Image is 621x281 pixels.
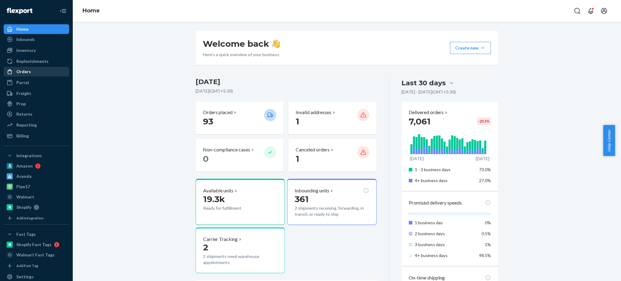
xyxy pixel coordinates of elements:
[203,194,225,204] span: 19.3k
[603,125,615,156] button: Help Center
[203,38,280,49] h1: Welcome back
[16,101,26,107] div: Prep
[203,242,208,252] span: 2
[57,5,69,17] button: Close Navigation
[401,89,456,95] p: [DATE] - [DATE] ( GMT+5:30 )
[203,253,277,266] p: 2 shipments need warehouse appointments
[288,102,376,134] button: Invalid addresses 1
[4,229,69,239] button: Fast Tags
[203,116,213,127] span: 93
[16,231,36,237] div: Fast Tags
[410,156,424,162] p: [DATE]
[196,179,285,225] button: Available units19.3kReady for fulfillment
[203,146,250,153] p: Non-compliance cases
[16,47,36,53] div: Inventory
[4,151,69,161] button: Integrations
[485,242,491,247] span: 1%
[415,252,475,259] p: 4+ business days
[272,39,280,48] img: hand-wave emoji
[4,240,69,249] a: Shopify Fast Tags
[4,24,69,34] a: Home
[16,274,34,280] div: Settings
[16,90,31,96] div: Freight
[16,184,30,190] div: Pipe17
[450,42,491,54] button: Create new
[409,116,431,127] span: 7,061
[485,220,491,225] span: 0%
[482,231,491,236] span: 0.5%
[409,109,448,116] p: Delivered orders
[196,139,284,171] button: Non-compliance cases 0
[7,8,32,14] img: Flexport logo
[415,178,475,184] p: 4+ business days
[196,88,377,94] p: [DATE] ( GMT+5:30 )
[479,253,491,258] span: 98.5%
[4,35,69,44] a: Inbounds
[4,67,69,76] a: Orders
[4,215,69,222] a: Add Integration
[296,154,299,164] span: 1
[4,89,69,98] a: Freight
[295,187,329,194] p: Inbounding units
[16,58,49,64] div: Replenishments
[4,120,69,130] a: Reporting
[203,205,259,211] p: Ready for fulfillment
[4,262,69,269] a: Add Fast Tag
[571,5,583,17] button: Open Search Box
[16,26,29,32] div: Home
[415,231,475,237] p: 2 business days
[4,171,69,181] a: Acenda
[16,69,31,75] div: Orders
[4,161,69,171] a: Amazon
[4,250,69,260] a: Walmart Fast Tags
[296,116,299,127] span: 1
[203,52,280,58] p: Here’s a quick overview of your business
[409,199,462,206] p: Promised delivery speeds
[196,77,377,87] h3: [DATE]
[196,102,284,134] button: Orders placed 93
[82,7,100,14] a: Home
[585,5,597,17] button: Open notifications
[16,215,43,221] div: Add Integration
[4,131,69,141] a: Billing
[288,139,376,171] button: Canceled orders 1
[16,133,29,139] div: Billing
[296,109,331,116] p: Invalid addresses
[16,263,38,268] div: Add Fast Tag
[4,182,69,191] a: Pipe17
[479,178,491,183] span: 27.0%
[476,156,489,162] p: [DATE]
[16,173,32,179] div: Acenda
[598,5,610,17] button: Open account menu
[16,122,37,128] div: Reporting
[16,111,32,117] div: Returns
[78,2,105,20] ol: breadcrumbs
[4,202,69,212] a: Shopify
[203,187,233,194] p: Available units
[16,204,31,210] div: Shopify
[203,154,209,164] span: 0
[4,56,69,66] a: Replenishments
[287,179,376,225] button: Inbounding units3612 shipments receiving, forwarding, in transit, or ready to ship
[295,194,309,204] span: 361
[415,242,475,248] p: 3 business days
[196,227,285,273] button: Carrier Tracking22 shipments need warehouse appointments
[16,194,34,200] div: Walmart
[16,80,29,86] div: Parcel
[415,167,475,173] p: 1 - 3 business days
[4,99,69,109] a: Prep
[4,46,69,55] a: Inventory
[16,163,33,169] div: Amazon
[296,146,330,153] p: Canceled orders
[203,236,238,243] p: Carrier Tracking
[415,220,475,226] p: 1 business day
[16,153,42,159] div: Integrations
[16,36,35,42] div: Inbounds
[203,109,233,116] p: Orders placed
[4,78,69,87] a: Parcel
[4,192,69,202] a: Walmart
[477,117,491,125] div: -21.1 %
[401,78,446,88] div: Last 30 days
[479,167,491,172] span: 73.0%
